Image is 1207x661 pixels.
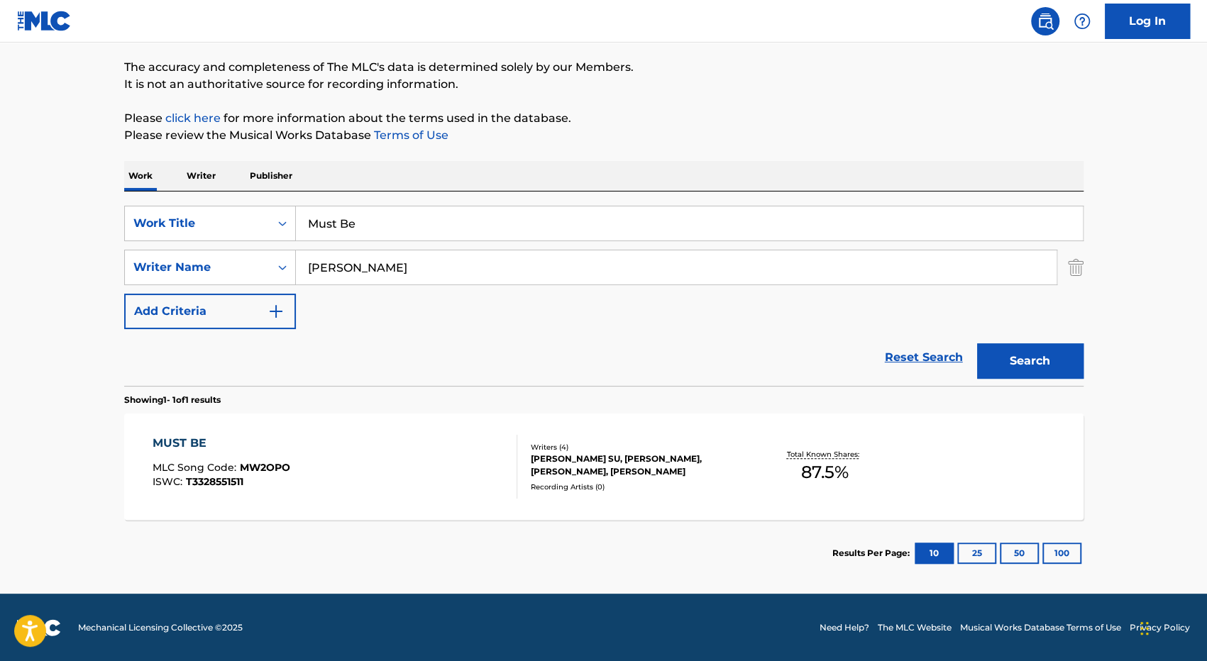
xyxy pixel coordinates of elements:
p: The accuracy and completeness of The MLC's data is determined solely by our Members. [124,59,1084,76]
p: Publisher [246,161,297,191]
p: Showing 1 - 1 of 1 results [124,394,221,406]
img: logo [17,619,61,636]
div: Writer Name [133,259,261,276]
img: Delete Criterion [1068,250,1084,285]
p: It is not an authoritative source for recording information. [124,76,1084,93]
button: 100 [1042,543,1081,564]
iframe: Chat Widget [1136,593,1207,661]
span: 87.5 % [801,460,849,485]
a: Musical Works Database Terms of Use [960,621,1121,634]
a: Reset Search [878,342,970,373]
img: help [1074,13,1091,30]
div: Recording Artists ( 0 ) [531,482,745,492]
p: Please review the Musical Works Database [124,127,1084,144]
button: 25 [957,543,996,564]
a: Need Help? [820,621,869,634]
span: Mechanical Licensing Collective © 2025 [78,621,243,634]
span: ISWC : [153,475,186,488]
button: Search [977,343,1084,379]
span: MW2OPO [240,461,290,474]
p: Work [124,161,157,191]
a: click here [165,111,221,125]
div: Help [1068,7,1096,35]
a: Privacy Policy [1130,621,1190,634]
a: MUST BEMLC Song Code:MW2OPOISWC:T3328551511Writers (4)[PERSON_NAME] SU, [PERSON_NAME], [PERSON_NA... [124,413,1084,520]
img: 9d2ae6d4665cec9f34b9.svg [268,303,285,320]
div: Writers ( 4 ) [531,442,745,452]
a: Log In [1105,4,1190,39]
div: [PERSON_NAME] SU, [PERSON_NAME], [PERSON_NAME], [PERSON_NAME] [531,452,745,478]
p: Writer [182,161,220,191]
button: 50 [1000,543,1039,564]
div: Drag [1140,607,1149,650]
button: 10 [915,543,954,564]
a: Terms of Use [371,128,448,142]
img: MLC Logo [17,11,72,31]
img: search [1037,13,1054,30]
span: MLC Song Code : [153,461,240,474]
a: The MLC Website [878,621,952,634]
div: Work Title [133,215,261,232]
a: Public Search [1031,7,1059,35]
p: Results Per Page: [832,547,913,560]
span: T3328551511 [186,475,243,488]
p: Total Known Shares: [787,449,863,460]
button: Add Criteria [124,294,296,329]
p: Please for more information about the terms used in the database. [124,110,1084,127]
div: MUST BE [153,435,290,452]
form: Search Form [124,206,1084,386]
